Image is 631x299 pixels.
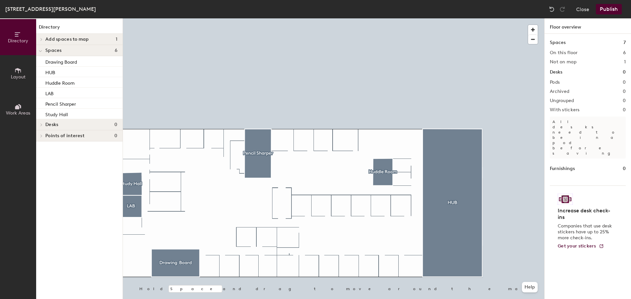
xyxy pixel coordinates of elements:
span: 1 [116,37,117,42]
h2: Ungrouped [550,98,574,103]
h2: With stickers [550,107,580,113]
h1: Furnishings [550,165,575,172]
p: HUB [45,68,55,75]
h1: 7 [623,39,626,46]
button: Publish [596,4,622,14]
h1: Directory [36,24,123,34]
h1: Floor overview [545,18,631,34]
img: Sticker logo [558,194,573,205]
p: Companies that use desk stickers have up to 25% more check-ins. [558,223,614,241]
img: Redo [559,6,566,12]
p: Pencil Sharper [45,99,76,107]
h2: 1 [624,59,626,65]
a: Get your stickers [558,244,604,249]
span: Get your stickers [558,243,596,249]
span: Directory [8,38,28,44]
img: Undo [549,6,555,12]
span: Add spaces to map [45,37,89,42]
p: LAB [45,89,54,96]
button: Close [576,4,589,14]
h1: 0 [623,165,626,172]
h2: 0 [623,89,626,94]
button: Help [522,282,538,292]
p: Study Hall [45,110,68,117]
span: Desks [45,122,58,127]
h2: 6 [623,50,626,55]
h2: 0 [623,80,626,85]
p: All desks need to be in a pod before saving [550,117,626,159]
h1: Desks [550,69,562,76]
h4: Increase desk check-ins [558,207,614,221]
span: Points of interest [45,133,84,139]
span: Layout [11,74,26,80]
span: 6 [115,48,117,53]
h1: 0 [623,69,626,76]
h2: Pods [550,80,560,85]
h2: On this floor [550,50,578,55]
p: Drawing Board [45,57,77,65]
span: Spaces [45,48,62,53]
span: 0 [114,133,117,139]
div: [STREET_ADDRESS][PERSON_NAME] [5,5,96,13]
h2: Not on map [550,59,576,65]
span: 0 [114,122,117,127]
h2: 0 [623,107,626,113]
p: Huddle Room [45,78,75,86]
h1: Spaces [550,39,566,46]
h2: Archived [550,89,569,94]
h2: 0 [623,98,626,103]
span: Work Areas [6,110,30,116]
